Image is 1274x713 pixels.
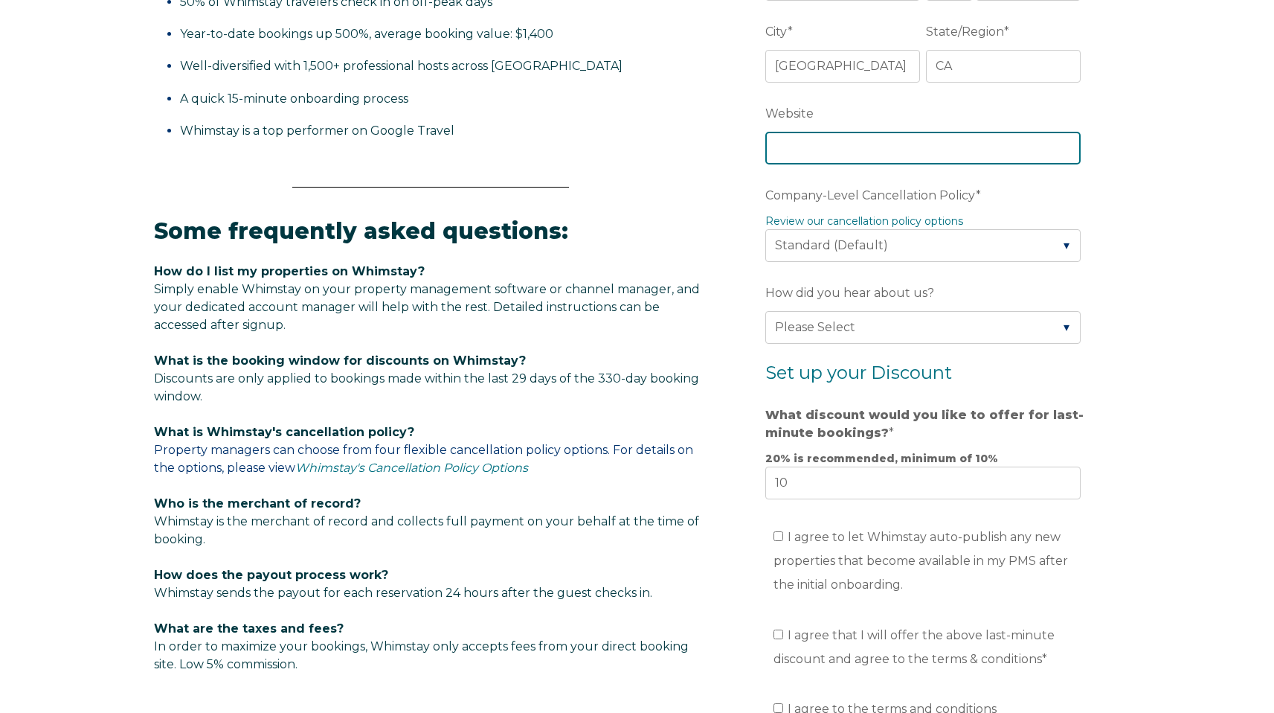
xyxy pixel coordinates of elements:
span: How did you hear about us? [765,281,934,304]
a: Review our cancellation policy options [765,214,963,228]
span: Well-diversified with 1,500+ professional hosts across [GEOGRAPHIC_DATA] [180,59,622,73]
span: Some frequently asked questions: [154,217,568,245]
span: City [765,20,788,43]
span: What is Whimstay's cancellation policy? [154,425,414,439]
span: Company-Level Cancellation Policy [765,184,976,207]
span: State/Region [926,20,1004,43]
input: I agree that I will offer the above last-minute discount and agree to the terms & conditions* [773,630,783,639]
span: Website [765,102,814,125]
span: How does the payout process work? [154,568,388,582]
span: How do I list my properties on Whimstay? [154,264,425,278]
span: What are the taxes and fees? [154,621,344,636]
strong: 20% is recommended, minimum of 10% [765,452,998,465]
span: Discounts are only applied to bookings made within the last 29 days of the 330-day booking window. [154,371,699,403]
a: Whimstay's Cancellation Policy Options [295,461,528,475]
span: Who is the merchant of record? [154,496,361,511]
span: I agree that I will offer the above last-minute discount and agree to the terms & conditions [773,628,1055,666]
span: Year-to-date bookings up 500%, average booking value: $1,400 [180,27,553,41]
span: In order to maximize your bookings, Whimstay only accepts fees from your direct booking site. Low... [154,621,689,671]
p: Property managers can choose from four flexible cancellation policy options. For details on the o... [154,423,707,477]
span: I agree to let Whimstay auto-publish any new properties that become available in my PMS after the... [773,530,1068,592]
span: Set up your Discount [765,362,952,383]
span: Simply enable Whimstay on your property management software or channel manager, and your dedicate... [154,282,700,332]
span: Whimstay sends the payout for each reservation 24 hours after the guest checks in. [154,586,652,600]
span: Whimstay is a top performer on Google Travel [180,124,454,138]
span: A quick 15-minute onboarding process [180,92,408,106]
strong: What discount would you like to offer for last-minute bookings? [765,408,1084,440]
input: I agree to the terms and conditionsRead Full Terms and Conditions [773,703,783,713]
input: I agree to let Whimstay auto-publish any new properties that become available in my PMS after the... [773,531,783,541]
span: What is the booking window for discounts on Whimstay? [154,354,526,368]
span: Whimstay is the merchant of record and collects full payment on your behalf at the time of booking. [154,514,699,546]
